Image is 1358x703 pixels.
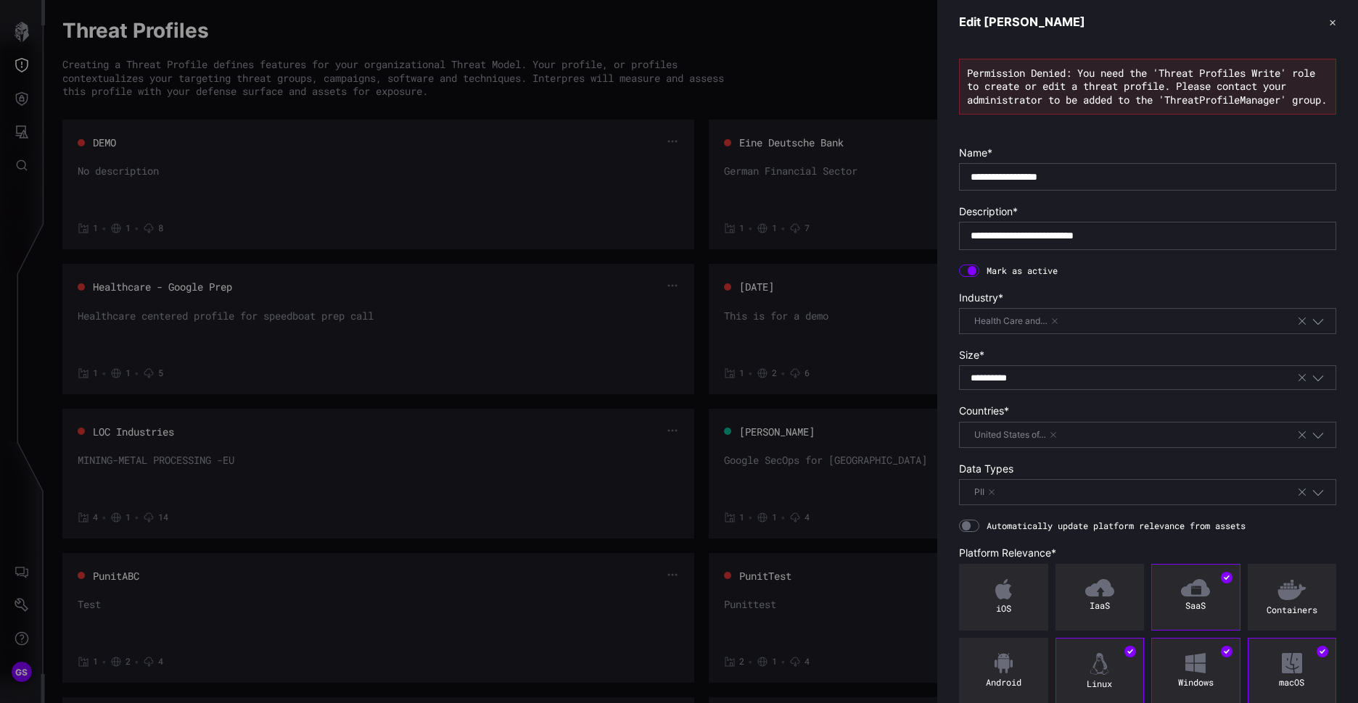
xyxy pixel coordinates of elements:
[1296,315,1308,328] button: Clear selection
[959,14,1085,30] h3: Edit [PERSON_NAME]
[1181,579,1210,596] img: SaaS
[963,677,1044,689] div: Android
[987,520,1246,532] span: Automatically update platform relevance from assets
[995,579,1012,599] img: iOS
[959,291,1336,304] label: Industry *
[1252,677,1333,689] div: macOS
[1296,486,1308,499] button: Clear selection
[1090,653,1109,675] img: Linux
[971,485,1000,499] span: PII
[1252,604,1333,616] div: Containers
[1156,600,1236,612] div: SaaS
[959,404,1336,417] label: Countries *
[1060,678,1140,690] div: Linux
[1312,371,1325,384] button: Toggle options menu
[1296,428,1308,441] button: Clear selection
[1277,579,1306,601] img: Containers
[971,314,1063,328] span: Health Care and Social Assistance
[995,653,1013,673] img: Android
[959,349,1336,362] label: Size *
[987,265,1058,277] span: Mark as active
[967,66,1327,106] span: Permission Denied: You need the 'Threat Profiles Write' role to create or edit a threat profile. ...
[959,462,1336,475] label: Data Types
[1312,486,1325,499] button: Toggle options menu
[1312,428,1325,441] button: Toggle options menu
[1282,653,1302,673] img: macOS
[959,205,1336,218] label: Description *
[1296,371,1308,384] button: Clear selection
[971,428,1061,442] span: United States of America
[1312,315,1325,328] button: Toggle options menu
[1329,14,1336,30] button: ✕
[1156,677,1236,689] div: Windows
[959,146,1336,159] label: Name *
[1185,653,1206,673] img: Windows
[963,603,1044,615] div: iOS
[1085,579,1114,596] img: IaaS
[1060,600,1140,612] div: IaaS
[959,546,1336,560] label: Platform Relevance *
